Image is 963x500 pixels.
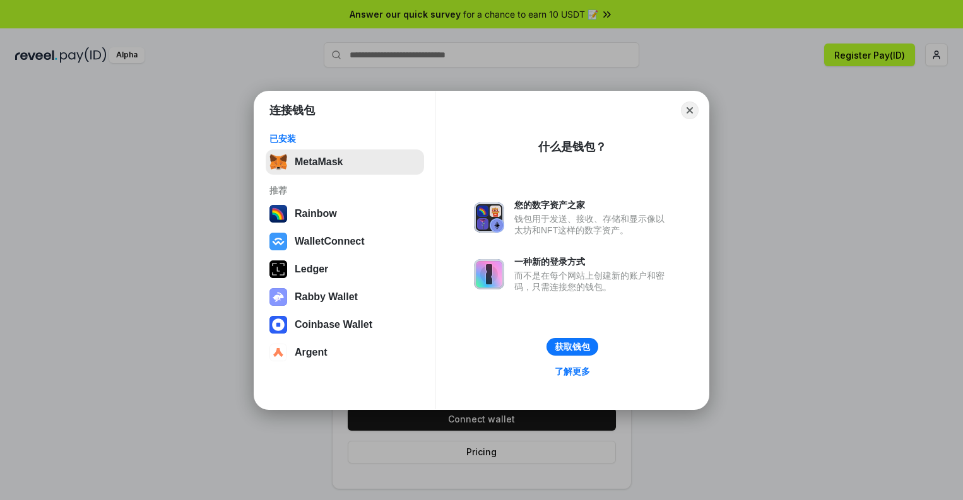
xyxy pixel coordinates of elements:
img: svg+xml,%3Csvg%20xmlns%3D%22http%3A%2F%2Fwww.w3.org%2F2000%2Fsvg%22%20width%3D%2228%22%20height%3... [269,260,287,278]
div: 而不是在每个网站上创建新的账户和密码，只需连接您的钱包。 [514,270,671,293]
div: WalletConnect [295,236,365,247]
img: svg+xml,%3Csvg%20width%3D%2228%22%20height%3D%2228%22%20viewBox%3D%220%200%2028%2028%22%20fill%3D... [269,344,287,361]
div: 一种新的登录方式 [514,256,671,267]
img: svg+xml,%3Csvg%20xmlns%3D%22http%3A%2F%2Fwww.w3.org%2F2000%2Fsvg%22%20fill%3D%22none%22%20viewBox... [474,202,504,233]
div: 钱包用于发送、接收、存储和显示像以太坊和NFT这样的数字资产。 [514,213,671,236]
button: Rabby Wallet [266,284,424,310]
div: 推荐 [269,185,420,196]
div: 获取钱包 [555,341,590,352]
button: Coinbase Wallet [266,312,424,337]
div: 您的数字资产之家 [514,199,671,211]
button: Close [681,102,699,119]
img: svg+xml,%3Csvg%20fill%3D%22none%22%20height%3D%2233%22%20viewBox%3D%220%200%2035%2033%22%20width%... [269,153,287,171]
button: MetaMask [266,149,424,175]
div: Coinbase Wallet [295,319,372,330]
img: svg+xml,%3Csvg%20width%3D%2228%22%20height%3D%2228%22%20viewBox%3D%220%200%2028%2028%22%20fill%3D... [269,316,287,334]
img: svg+xml,%3Csvg%20width%3D%2228%22%20height%3D%2228%22%20viewBox%3D%220%200%2028%2028%22%20fill%3D... [269,233,287,250]
div: 已安装 [269,133,420,144]
img: svg+xml,%3Csvg%20xmlns%3D%22http%3A%2F%2Fwww.w3.org%2F2000%2Fsvg%22%20fill%3D%22none%22%20viewBox... [474,259,504,289]
button: 获取钱包 [546,338,598,356]
div: Argent [295,347,328,358]
a: 了解更多 [547,363,598,380]
div: MetaMask [295,156,343,168]
div: Rainbow [295,208,337,219]
button: Ledger [266,257,424,282]
div: 什么是钱包？ [538,139,606,154]
h1: 连接钱包 [269,103,315,118]
img: svg+xml,%3Csvg%20width%3D%22120%22%20height%3D%22120%22%20viewBox%3D%220%200%20120%20120%22%20fil... [269,205,287,223]
div: 了解更多 [555,366,590,377]
button: WalletConnect [266,229,424,254]
button: Argent [266,340,424,365]
img: svg+xml,%3Csvg%20xmlns%3D%22http%3A%2F%2Fwww.w3.org%2F2000%2Fsvg%22%20fill%3D%22none%22%20viewBox... [269,288,287,306]
div: Ledger [295,264,328,275]
div: Rabby Wallet [295,291,358,303]
button: Rainbow [266,201,424,226]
